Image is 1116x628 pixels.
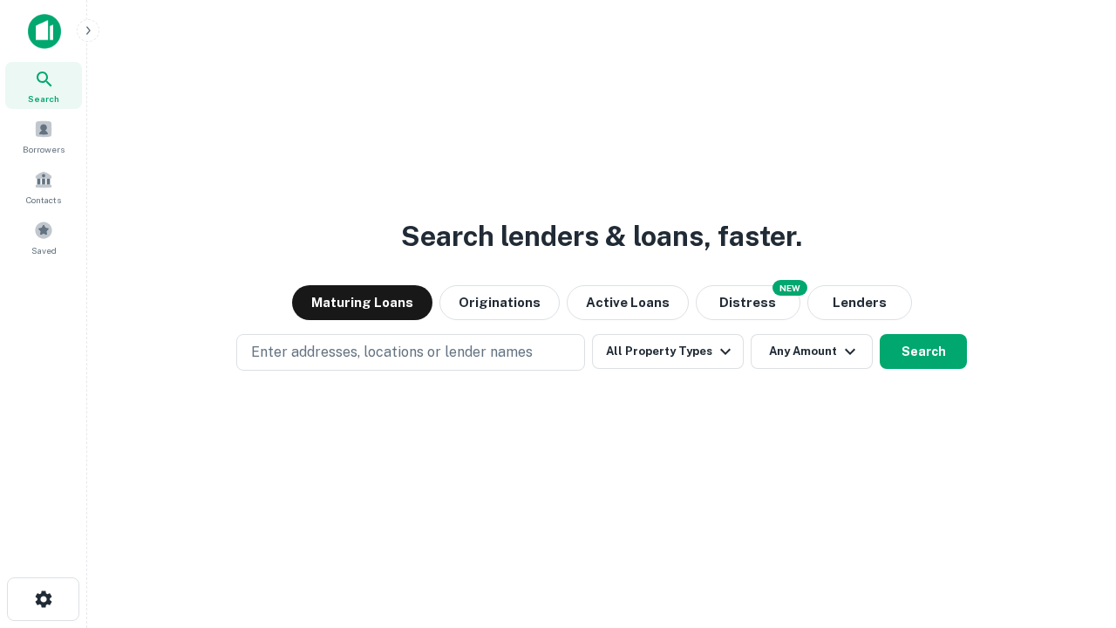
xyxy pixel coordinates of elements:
[880,334,967,369] button: Search
[1029,488,1116,572] iframe: Chat Widget
[696,285,800,320] button: Search distressed loans with lien and other non-mortgage details.
[5,113,82,160] a: Borrowers
[292,285,432,320] button: Maturing Loans
[439,285,560,320] button: Originations
[251,342,533,363] p: Enter addresses, locations or lender names
[31,243,57,257] span: Saved
[5,163,82,210] a: Contacts
[5,62,82,109] a: Search
[28,92,59,106] span: Search
[592,334,744,369] button: All Property Types
[401,215,802,257] h3: Search lenders & loans, faster.
[567,285,689,320] button: Active Loans
[28,14,61,49] img: capitalize-icon.png
[5,214,82,261] a: Saved
[236,334,585,371] button: Enter addresses, locations or lender names
[23,142,65,156] span: Borrowers
[751,334,873,369] button: Any Amount
[807,285,912,320] button: Lenders
[26,193,61,207] span: Contacts
[772,280,807,296] div: NEW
